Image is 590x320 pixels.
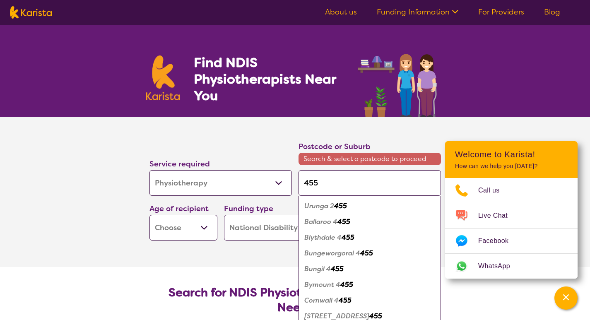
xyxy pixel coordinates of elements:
[299,170,441,196] input: Type
[334,202,347,210] em: 455
[299,153,441,165] span: Search & select a postcode to proceed
[303,261,437,277] div: Bungil 4455
[304,202,334,210] em: Urunga 2
[554,286,578,310] button: Channel Menu
[340,280,353,289] em: 455
[342,233,354,242] em: 455
[10,6,52,19] img: Karista logo
[299,142,371,152] label: Postcode or Suburb
[360,249,373,257] em: 455
[544,7,560,17] a: Blog
[149,159,210,169] label: Service required
[194,54,347,104] h1: Find NDIS Physiotherapists Near You
[355,45,444,117] img: physiotherapy
[304,280,340,289] em: Bymount 4
[303,245,437,261] div: Bungeworgorai 4455
[303,293,437,308] div: Cornwall 4455
[455,163,568,170] p: How can we help you [DATE]?
[445,178,578,279] ul: Choose channel
[303,214,437,230] div: Ballaroo 4455
[331,265,344,273] em: 455
[303,277,437,293] div: Bymount 4455
[339,296,352,305] em: 455
[478,209,518,222] span: Live Chat
[455,149,568,159] h2: Welcome to Karista!
[304,233,342,242] em: Blythdale 4
[377,7,458,17] a: Funding Information
[478,184,510,197] span: Call us
[478,260,520,272] span: WhatsApp
[478,7,524,17] a: For Providers
[325,7,357,17] a: About us
[224,204,273,214] label: Funding type
[304,296,339,305] em: Cornwall 4
[304,217,337,226] em: Ballaroo 4
[337,217,350,226] em: 455
[304,265,331,273] em: Bungil 4
[304,249,360,257] em: Bungeworgorai 4
[146,55,180,100] img: Karista logo
[303,198,437,214] div: Urunga 2455
[149,204,209,214] label: Age of recipient
[303,230,437,245] div: Blythdale 4455
[156,285,434,315] h2: Search for NDIS Physiotherapy by Location & Needs
[445,254,578,279] a: Web link opens in a new tab.
[478,235,518,247] span: Facebook
[445,141,578,279] div: Channel Menu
